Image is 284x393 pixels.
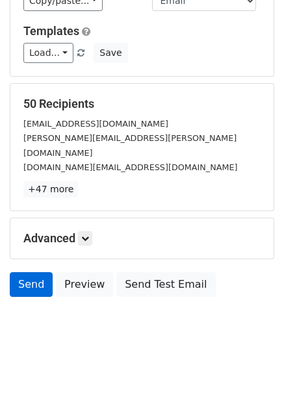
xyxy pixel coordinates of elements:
[23,24,79,38] a: Templates
[23,181,78,197] a: +47 more
[56,272,113,297] a: Preview
[23,119,168,129] small: [EMAIL_ADDRESS][DOMAIN_NAME]
[10,272,53,297] a: Send
[23,97,261,111] h5: 50 Recipients
[23,43,73,63] a: Load...
[23,231,261,246] h5: Advanced
[94,43,127,63] button: Save
[116,272,215,297] a: Send Test Email
[23,133,237,158] small: [PERSON_NAME][EMAIL_ADDRESS][PERSON_NAME][DOMAIN_NAME]
[219,331,284,393] iframe: Chat Widget
[23,162,237,172] small: [DOMAIN_NAME][EMAIL_ADDRESS][DOMAIN_NAME]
